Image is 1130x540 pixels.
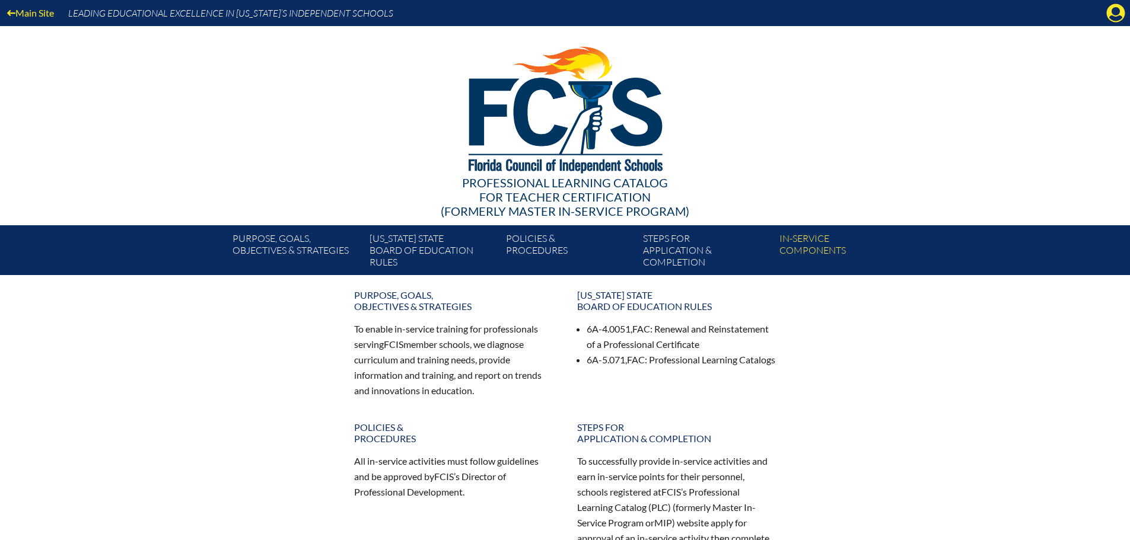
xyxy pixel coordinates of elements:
span: FCIS [384,338,403,350]
a: Policies &Procedures [501,230,638,275]
a: [US_STATE] StateBoard of Education rules [365,230,501,275]
li: 6A-4.0051, : Renewal and Reinstatement of a Professional Certificate [587,321,776,352]
a: Purpose, goals,objectives & strategies [228,230,364,275]
a: Steps forapplication & completion [638,230,775,275]
span: PLC [651,501,668,513]
a: Purpose, goals,objectives & strategies [347,285,561,317]
li: 6A-5.071, : Professional Learning Catalogs [587,352,776,368]
span: FAC [627,354,645,365]
span: MIP [654,517,672,528]
span: FAC [632,323,650,334]
span: FCIS [661,486,681,497]
a: Policies &Procedures [347,417,561,449]
span: for Teacher Certification [479,190,651,204]
span: FCIS [434,471,454,482]
p: To enable in-service training for professionals serving member schools, we diagnose curriculum an... [354,321,553,398]
img: FCISlogo221.eps [443,26,687,188]
a: Main Site [2,5,59,21]
a: [US_STATE] StateBoard of Education rules [570,285,784,317]
a: Steps forapplication & completion [570,417,784,449]
div: Professional Learning Catalog (formerly Master In-service Program) [224,175,907,218]
a: In-servicecomponents [775,230,911,275]
svg: Manage account [1106,4,1125,23]
p: All in-service activities must follow guidelines and be approved by ’s Director of Professional D... [354,453,553,500]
